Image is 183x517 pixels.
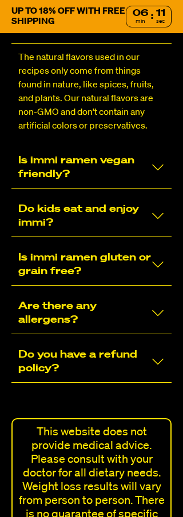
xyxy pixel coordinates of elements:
div: Do you have a refund policy? [11,341,172,383]
svg: Collapse/Expand [151,258,165,271]
p: Do you have a refund policy? [18,348,151,375]
p: UP TO 18% OFF WITH FREE SHIPPING [11,6,126,27]
p: min [136,18,145,24]
svg: Collapse/Expand [151,355,165,368]
div: Are there any allergens? [11,292,172,334]
p: Is immi ramen vegan friendly? [18,154,151,181]
div: Is immi ramen vegan friendly? [11,147,172,189]
span: 11 [156,9,165,18]
iframe: Marketing Popup [6,464,128,511]
span: 06 [133,9,148,18]
p: The natural flavors used in our recipes only come from things found in nature, like spices, fruit... [18,51,165,133]
p: sec [156,18,165,24]
div: Do kids eat and enjoy immi? [11,195,172,237]
div: Is immi ramen gluten or grain free? [11,244,172,286]
svg: Collapse/Expand [151,306,165,320]
svg: Collapse/Expand [151,209,165,223]
p: Do kids eat and enjoy immi? [18,202,151,230]
p: : [151,12,153,21]
p: Is immi ramen gluten or grain free? [18,251,151,278]
svg: Collapse/Expand [151,161,165,174]
p: Are there any allergens? [18,299,151,327]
